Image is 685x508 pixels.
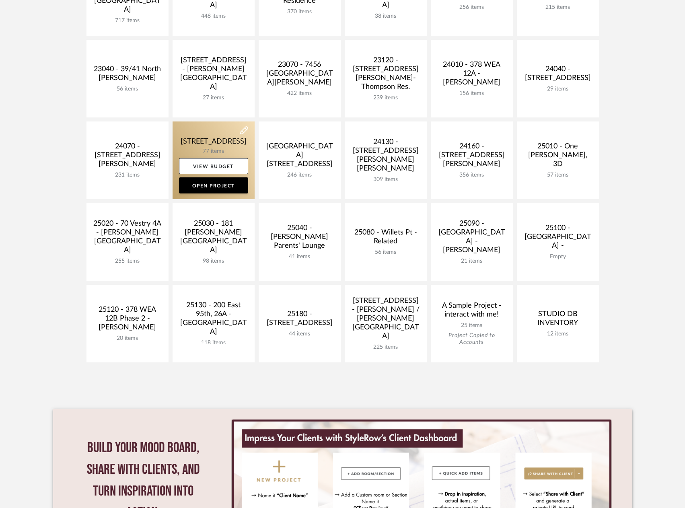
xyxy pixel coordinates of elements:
div: 370 items [265,8,334,15]
div: 24010 - 378 WEA 12A - [PERSON_NAME] [437,60,506,90]
div: 25040 - [PERSON_NAME] Parents' Lounge [265,224,334,253]
div: 231 items [93,172,162,179]
div: 24160 - [STREET_ADDRESS][PERSON_NAME] [437,142,506,172]
div: 56 items [351,249,420,256]
div: 246 items [265,172,334,179]
div: 25100 - [GEOGRAPHIC_DATA] - [523,224,592,253]
div: Empty [523,253,592,260]
div: 29 items [523,86,592,93]
div: STUDIO DB INVENTORY [523,310,592,331]
div: 225 items [351,344,420,351]
div: 156 items [437,90,506,97]
div: A Sample Project - interact with me! [437,301,506,322]
div: 23120 - [STREET_ADDRESS][PERSON_NAME]-Thompson Res. [351,56,420,95]
div: 25030 - 181 [PERSON_NAME][GEOGRAPHIC_DATA] [179,219,248,258]
div: 23040 - 39/41 North [PERSON_NAME] [93,65,162,86]
div: 309 items [351,176,420,183]
div: 239 items [351,95,420,101]
div: [STREET_ADDRESS] - [PERSON_NAME][GEOGRAPHIC_DATA] [179,56,248,95]
div: 25180 - [STREET_ADDRESS] [265,310,334,331]
div: 98 items [179,258,248,265]
div: 25130 - 200 East 95th, 26A - [GEOGRAPHIC_DATA] [179,301,248,339]
div: 25090 - [GEOGRAPHIC_DATA] - [PERSON_NAME] [437,219,506,258]
div: 118 items [179,339,248,346]
div: 25120 - 378 WEA 12B Phase 2 - [PERSON_NAME] [93,305,162,335]
div: 57 items [523,172,592,179]
div: 422 items [265,90,334,97]
div: 24040 - [STREET_ADDRESS] [523,65,592,86]
div: [STREET_ADDRESS] - [PERSON_NAME] / [PERSON_NAME][GEOGRAPHIC_DATA] [351,296,420,344]
div: 20 items [93,335,162,342]
div: 255 items [93,258,162,265]
a: View Budget [179,158,248,174]
div: 41 items [265,253,334,260]
div: [GEOGRAPHIC_DATA][STREET_ADDRESS] [265,142,334,172]
div: 23070 - 7456 [GEOGRAPHIC_DATA][PERSON_NAME] [265,60,334,90]
div: 717 items [93,17,162,24]
div: 38 items [351,13,420,20]
div: 25020 - 70 Vestry 4A - [PERSON_NAME][GEOGRAPHIC_DATA] [93,219,162,258]
div: 21 items [437,258,506,265]
div: 25 items [437,322,506,329]
div: 25010 - One [PERSON_NAME], 3D [523,142,592,172]
div: 215 items [523,4,592,11]
div: 24130 - [STREET_ADDRESS][PERSON_NAME][PERSON_NAME] [351,138,420,176]
div: 56 items [93,86,162,93]
div: 27 items [179,95,248,101]
div: 44 items [265,331,334,337]
div: 24070 - [STREET_ADDRESS][PERSON_NAME] [93,142,162,172]
div: Project Copied to Accounts [437,332,506,346]
div: 25080 - Willets Pt - Related [351,228,420,249]
div: 356 items [437,172,506,179]
div: 12 items [523,331,592,337]
div: 448 items [179,13,248,20]
a: Open Project [179,177,248,193]
div: 256 items [437,4,506,11]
